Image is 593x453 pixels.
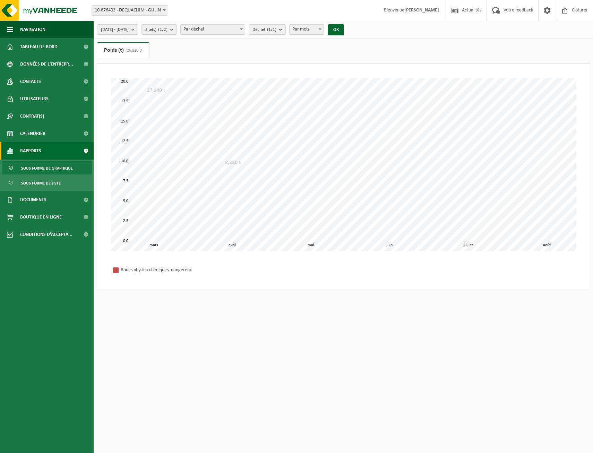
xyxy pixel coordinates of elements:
count: (1/1) [267,27,276,32]
span: (26,820 t) [124,49,142,53]
a: Sous forme de liste [2,176,92,189]
span: Rapports [20,142,41,160]
button: Déchet(1/1) [249,24,286,35]
span: Conditions d'accepta... [20,226,72,243]
span: Sous forme de graphique [21,162,73,175]
span: Site(s) [145,25,167,35]
a: Poids (t) [97,42,149,58]
button: [DATE] - [DATE] [97,24,138,35]
div: 17,940 t [145,87,167,94]
span: Documents [20,191,46,208]
a: Sous forme de graphique [2,161,92,174]
span: Par déchet [180,24,245,35]
span: Par mois [289,24,324,35]
span: Par mois [290,25,324,34]
strong: [PERSON_NAME] [404,8,439,13]
span: Contrat(s) [20,108,44,125]
span: Tableau de bord [20,38,58,55]
count: (2/2) [158,27,167,32]
span: Déchet [252,25,276,35]
span: Navigation [20,21,45,38]
span: 10-876403 - DEQUACHIM - GHLIN [92,5,168,16]
span: Données de l'entrepr... [20,55,73,73]
div: Boues physico-chimiques, dangereux [121,266,211,274]
span: Boutique en ligne [20,208,62,226]
button: OK [328,24,344,35]
span: Sous forme de liste [21,177,61,190]
span: Calendrier [20,125,45,142]
span: [DATE] - [DATE] [101,25,129,35]
span: Contacts [20,73,41,90]
span: Utilisateurs [20,90,49,108]
button: Site(s)(2/2) [141,24,177,35]
span: Par déchet [181,25,245,34]
span: 10-876403 - DEQUACHIM - GHLIN [92,6,168,15]
div: 8,880 t [223,159,243,166]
